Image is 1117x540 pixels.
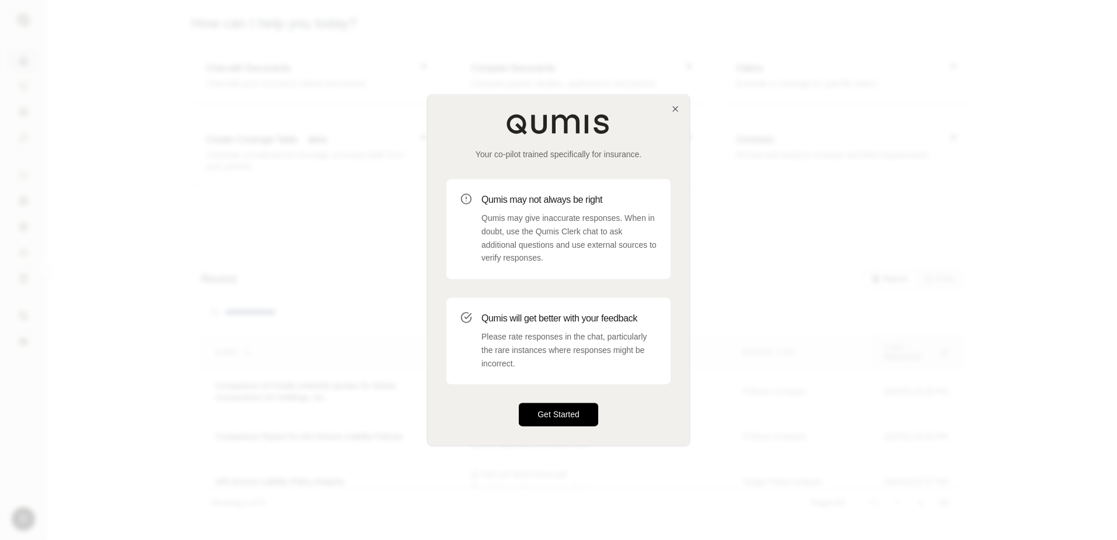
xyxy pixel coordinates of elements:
[446,148,671,160] p: Your co-pilot trained specifically for insurance.
[481,212,657,265] p: Qumis may give inaccurate responses. When in doubt, use the Qumis Clerk chat to ask additional qu...
[519,403,598,427] button: Get Started
[481,193,657,207] h3: Qumis may not always be right
[481,311,657,326] h3: Qumis will get better with your feedback
[506,113,611,134] img: Qumis Logo
[481,330,657,370] p: Please rate responses in the chat, particularly the rare instances where responses might be incor...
